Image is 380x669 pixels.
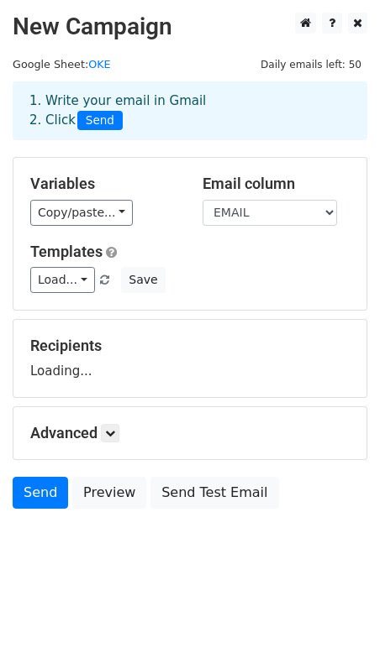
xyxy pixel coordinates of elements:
[72,477,146,509] a: Preview
[17,91,363,130] div: 1. Write your email in Gmail 2. Click
[203,175,350,193] h5: Email column
[121,267,165,293] button: Save
[30,337,350,380] div: Loading...
[296,588,380,669] iframe: Chat Widget
[77,111,123,131] span: Send
[30,424,350,442] h5: Advanced
[255,55,367,74] span: Daily emails left: 50
[30,267,95,293] a: Load...
[30,243,103,260] a: Templates
[13,13,367,41] h2: New Campaign
[13,58,111,71] small: Google Sheet:
[150,477,278,509] a: Send Test Email
[13,477,68,509] a: Send
[88,58,110,71] a: OKE
[30,200,133,226] a: Copy/paste...
[30,175,177,193] h5: Variables
[30,337,350,355] h5: Recipients
[255,58,367,71] a: Daily emails left: 50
